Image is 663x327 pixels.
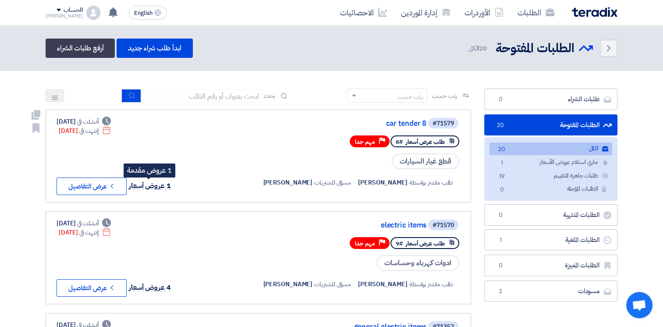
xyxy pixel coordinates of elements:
[79,228,98,237] span: إنتهت في
[127,167,172,174] div: 1 عروض مقدمة
[86,6,100,20] img: profile_test.png
[496,159,507,168] span: 1
[479,43,487,53] span: 20
[355,239,375,248] span: مهم جدا
[484,255,617,276] a: الطلبات المميزة0
[358,280,408,289] span: [PERSON_NAME]
[495,121,506,130] span: 20
[489,156,612,169] a: جاري استلام عروض الأسعار
[484,281,617,302] a: مسودات2
[511,2,561,23] a: الطلبات
[251,221,426,229] a: electric items
[77,219,98,228] span: أنشئت في
[64,7,82,14] div: الحساب
[626,292,652,318] div: Open chat
[484,114,617,136] a: الطلبات المفتوحة20
[572,7,617,17] img: Teradix logo
[376,255,459,271] span: ادوات كهرباء وحساسات
[57,219,111,228] div: [DATE]
[79,126,98,135] span: إنتهت في
[468,43,489,53] span: الكل
[489,142,612,155] a: الكل
[496,40,574,57] h2: الطلبات المفتوحة
[495,211,506,220] span: 0
[409,178,454,187] span: طلب مقدم بواسطة
[495,287,506,296] span: 2
[484,229,617,251] a: الطلبات الملغية1
[394,2,457,23] a: إدارة الموردين
[409,280,454,289] span: طلب مقدم بواسطة
[358,178,408,187] span: [PERSON_NAME]
[495,261,506,270] span: 0
[314,280,351,289] span: مسؤل المشتريات
[484,89,617,110] a: طلبات الشراء0
[495,236,506,245] span: 1
[432,91,457,100] span: رتب حسب
[77,117,98,126] span: أنشئت في
[264,91,275,100] span: بحث
[57,117,111,126] div: [DATE]
[406,239,445,248] span: طلب عرض أسعار
[141,89,264,103] input: ابحث بعنوان أو رقم الطلب
[433,121,454,127] div: #71579
[117,39,192,58] a: ابدأ طلب شراء جديد
[333,2,394,23] a: الاحصائيات
[46,14,83,18] div: [PERSON_NAME]
[134,10,152,16] span: English
[406,138,445,146] span: طلب عرض أسعار
[396,239,403,248] span: #9
[59,126,111,135] div: [DATE]
[392,153,459,169] span: قطع غيار السيارات
[484,204,617,226] a: الطلبات المنتهية0
[59,228,111,237] div: [DATE]
[263,280,312,289] span: [PERSON_NAME]
[314,178,351,187] span: مسؤل المشتريات
[57,178,127,195] button: عرض التفاصيل
[396,138,403,146] span: #8
[489,183,612,195] a: الطلبات المؤجلة
[495,95,506,104] span: 0
[433,222,454,228] div: #71570
[397,92,423,101] div: رتب حسب
[251,120,426,128] a: car tender 8
[496,185,507,195] span: 0
[129,181,171,191] span: 1 عروض أسعار
[457,2,511,23] a: الأوردرات
[57,279,127,297] button: عرض التفاصيل
[355,138,375,146] span: مهم جدا
[496,145,507,154] span: 20
[263,178,312,187] span: [PERSON_NAME]
[46,39,115,58] a: أرفع طلبات الشراء
[129,282,171,293] span: 4 عروض أسعار
[489,170,612,182] a: طلبات جاهزة للتقييم
[496,172,507,181] span: 19
[128,6,167,20] button: English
